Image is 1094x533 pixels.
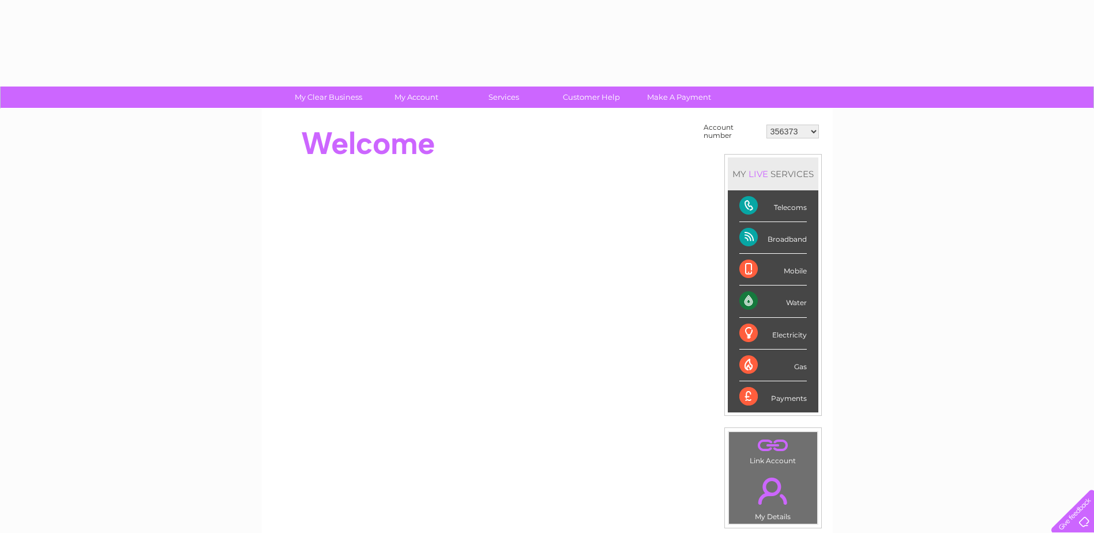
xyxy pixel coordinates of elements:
a: My Account [369,87,464,108]
div: Telecoms [739,190,807,222]
a: Customer Help [544,87,639,108]
td: Link Account [728,431,818,468]
a: . [732,435,814,455]
a: . [732,471,814,511]
a: Services [456,87,551,108]
div: MY SERVICES [728,157,818,190]
div: LIVE [746,168,770,179]
a: My Clear Business [281,87,376,108]
td: My Details [728,468,818,524]
a: Make A Payment [631,87,727,108]
div: Electricity [739,318,807,350]
div: Gas [739,350,807,381]
div: Broadband [739,222,807,254]
div: Payments [739,381,807,412]
div: Mobile [739,254,807,286]
td: Account number [701,121,764,142]
div: Water [739,286,807,317]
